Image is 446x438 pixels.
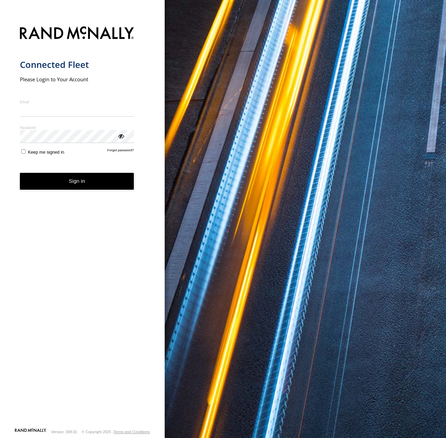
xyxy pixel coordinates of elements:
div: © Copyright 2025 - [82,430,150,434]
input: Keep me signed in [21,149,26,154]
label: Email [20,99,134,104]
label: Password [20,125,134,130]
h1: Connected Fleet [20,59,134,70]
a: Visit our Website [15,428,46,435]
div: Version: 308.01 [51,430,77,434]
a: Forgot password? [107,148,134,155]
img: Rand McNally [20,25,134,43]
form: main [20,22,145,428]
h2: Please Login to Your Account [20,76,134,83]
span: Keep me signed in [28,150,64,155]
a: Terms and Conditions [114,430,150,434]
button: Sign in [20,173,134,190]
div: ViewPassword [117,132,124,139]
